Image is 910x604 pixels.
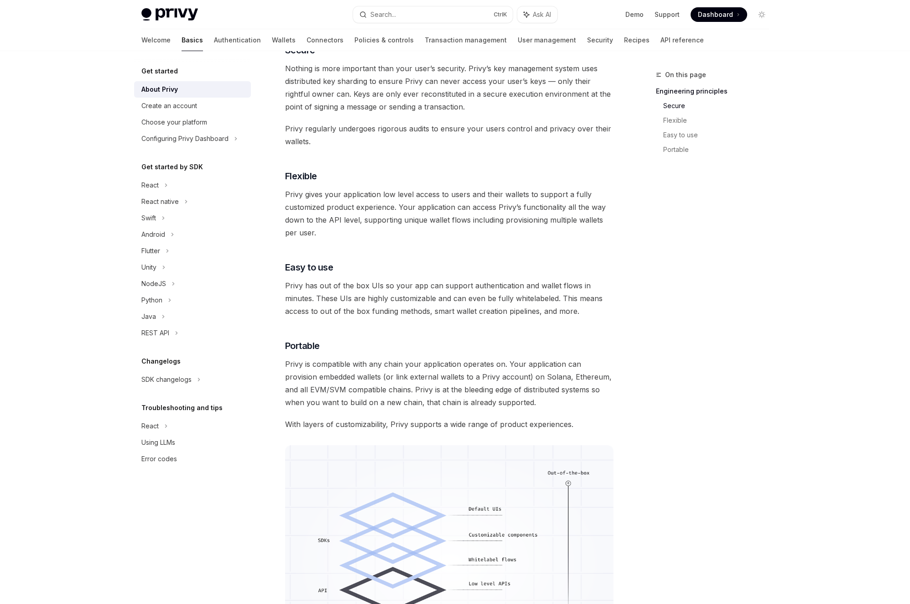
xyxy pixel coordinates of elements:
[182,29,203,51] a: Basics
[141,29,171,51] a: Welcome
[141,421,159,432] div: React
[698,10,733,19] span: Dashboard
[134,114,251,130] a: Choose your platform
[214,29,261,51] a: Authentication
[141,278,166,289] div: NodeJS
[691,7,747,22] a: Dashboard
[285,339,320,352] span: Portable
[141,66,178,77] h5: Get started
[533,10,551,19] span: Ask AI
[754,7,769,22] button: Toggle dark mode
[141,8,198,21] img: light logo
[141,100,197,111] div: Create an account
[494,11,507,18] span: Ctrl K
[141,328,169,338] div: REST API
[141,213,156,224] div: Swift
[141,229,165,240] div: Android
[518,29,576,51] a: User management
[663,99,776,113] a: Secure
[141,295,162,306] div: Python
[141,117,207,128] div: Choose your platform
[285,122,614,148] span: Privy regularly undergoes rigorous audits to ensure your users control and privacy over their wal...
[141,402,223,413] h5: Troubleshooting and tips
[285,170,317,182] span: Flexible
[141,196,179,207] div: React native
[141,262,156,273] div: Unity
[656,84,776,99] a: Engineering principles
[141,133,229,144] div: Configuring Privy Dashboard
[285,418,614,431] span: With layers of customizability, Privy supports a wide range of product experiences.
[663,128,776,142] a: Easy to use
[141,311,156,322] div: Java
[663,113,776,128] a: Flexible
[624,29,650,51] a: Recipes
[425,29,507,51] a: Transaction management
[307,29,343,51] a: Connectors
[285,188,614,239] span: Privy gives your application low level access to users and their wallets to support a fully custo...
[353,6,513,23] button: Search...CtrlK
[370,9,396,20] div: Search...
[665,69,706,80] span: On this page
[354,29,414,51] a: Policies & controls
[141,437,175,448] div: Using LLMs
[134,98,251,114] a: Create an account
[660,29,704,51] a: API reference
[625,10,644,19] a: Demo
[134,451,251,467] a: Error codes
[134,434,251,451] a: Using LLMs
[285,62,614,113] span: Nothing is more important than your user’s security. Privy’s key management system uses distribut...
[141,356,181,367] h5: Changelogs
[587,29,613,51] a: Security
[141,453,177,464] div: Error codes
[141,245,160,256] div: Flutter
[141,180,159,191] div: React
[517,6,557,23] button: Ask AI
[663,142,776,157] a: Portable
[285,261,333,274] span: Easy to use
[272,29,296,51] a: Wallets
[655,10,680,19] a: Support
[285,358,614,409] span: Privy is compatible with any chain your application operates on. Your application can provision e...
[141,161,203,172] h5: Get started by SDK
[141,84,178,95] div: About Privy
[134,81,251,98] a: About Privy
[285,279,614,318] span: Privy has out of the box UIs so your app can support authentication and wallet flows in minutes. ...
[141,374,192,385] div: SDK changelogs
